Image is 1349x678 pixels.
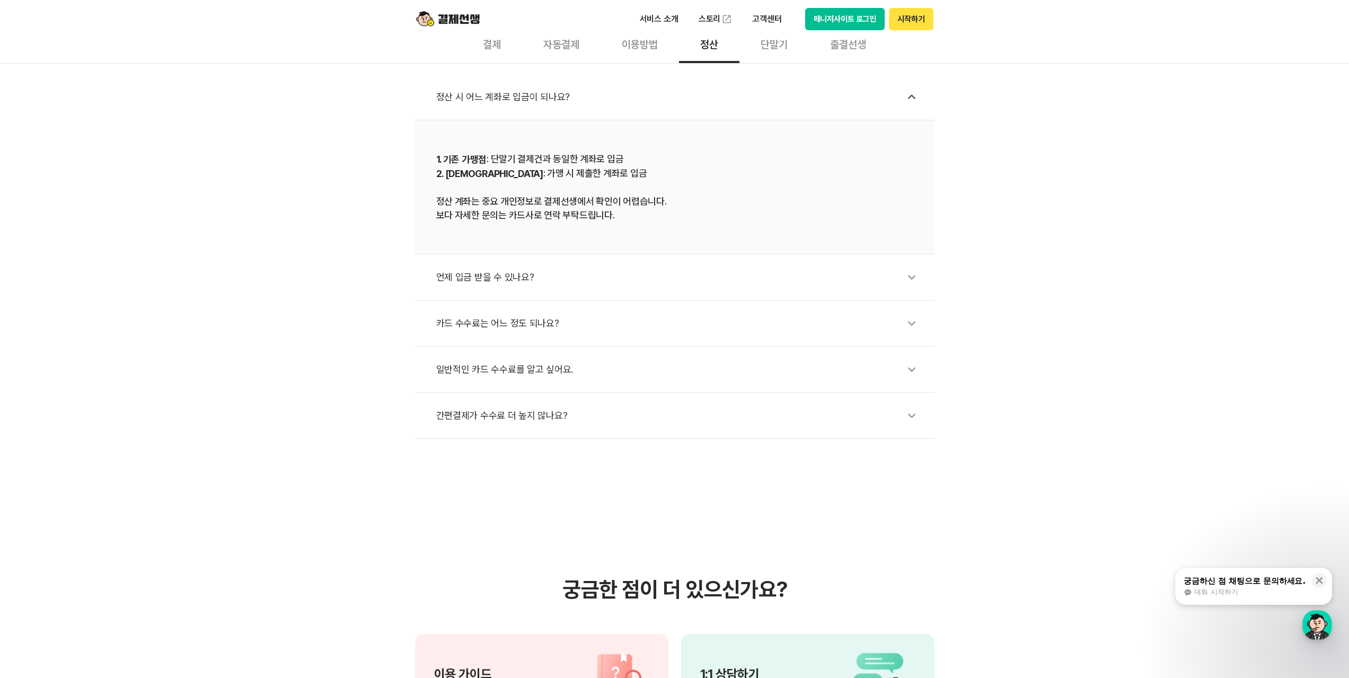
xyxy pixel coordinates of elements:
div: 언제 입금 받을 수 있나요? [436,265,924,289]
a: 대화 [70,336,137,363]
img: 외부 도메인 오픈 [721,14,732,24]
a: 설정 [137,336,204,363]
h3: 궁금한 점이 더 있으신가요? [415,577,934,602]
div: : 단말기 결제건과 동일한 계좌로 입금 : 가맹 시 제출한 계좌로 입금 정산 계좌는 중요 개인정보로 결제선생에서 확인이 어렵습니다. 보다 자세한 문의는 카드사로 연락 부탁드립니다. [436,152,913,222]
div: 일반적인 카드 수수료를 알고 싶어요. [436,357,924,382]
img: logo [416,9,480,29]
div: 정산 시 어느 계좌로 입금이 되나요? [436,85,924,109]
button: 시작하기 [889,8,933,30]
div: 이용방법 [601,24,679,63]
div: 정산 [679,24,739,63]
div: 단말기 [739,24,809,63]
p: 고객센터 [745,10,789,29]
button: 매니저사이트 로그인 [805,8,885,30]
a: 스토리 [691,8,740,30]
a: 홈 [3,336,70,363]
div: 간편결제가 수수료 더 높지 않나요? [436,403,924,428]
b: 1. 기존 가맹점 [436,154,487,165]
p: 서비스 소개 [632,10,686,29]
div: 자동결제 [522,24,601,63]
span: 대화 [97,353,110,361]
div: 결제 [462,24,522,63]
b: 2. [DEMOGRAPHIC_DATA] [436,168,543,179]
span: 홈 [33,352,40,360]
div: 카드 수수료는 어느 정도 되나요? [436,311,924,336]
span: 설정 [164,352,177,360]
div: 출결선생 [809,24,887,63]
